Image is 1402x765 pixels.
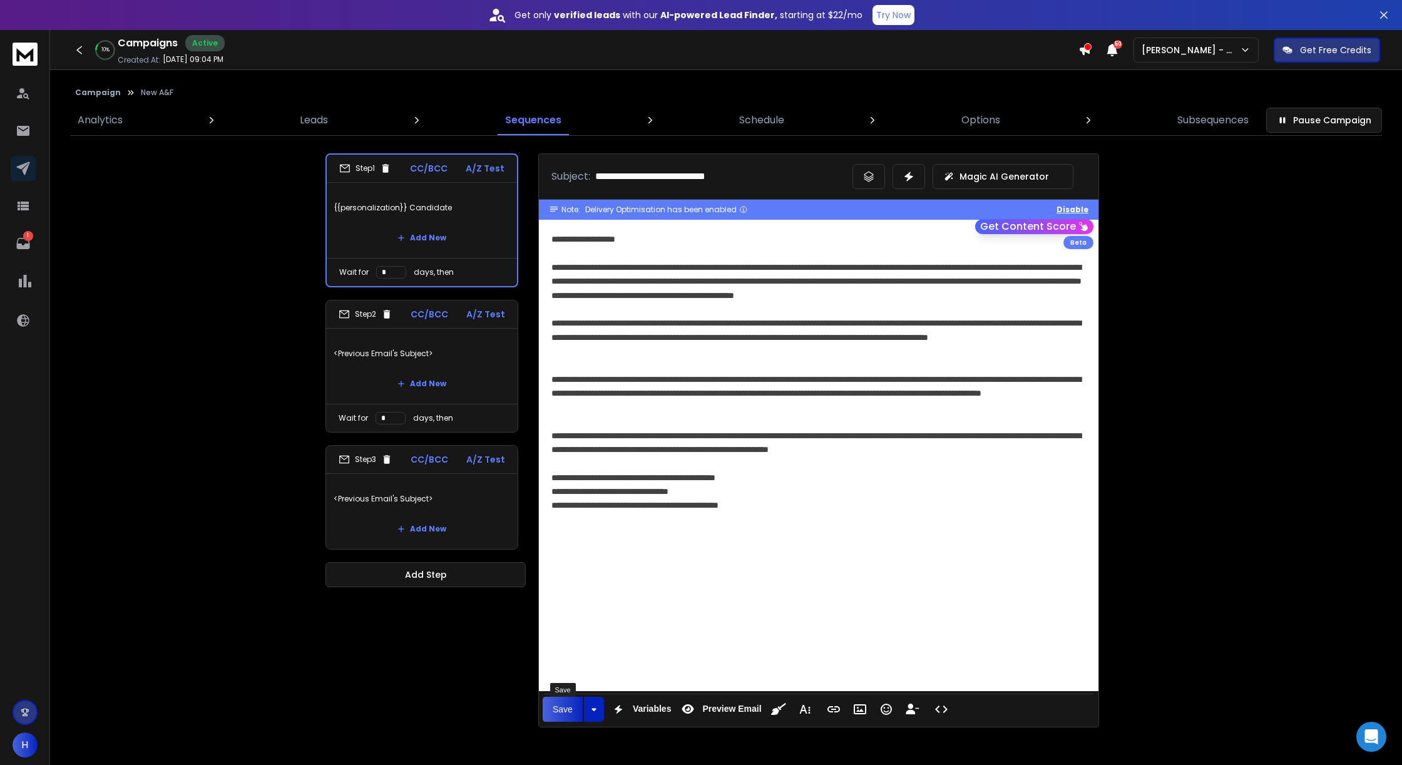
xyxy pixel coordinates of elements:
[13,732,38,757] button: H
[118,55,160,65] p: Created At:
[325,445,518,550] li: Step3CC/BCCA/Z Test<Previous Email's Subject>Add New
[292,105,335,135] a: Leads
[872,5,914,25] button: Try Now
[543,697,583,722] button: Save
[325,300,518,433] li: Step2CC/BCCA/Z Test<Previous Email's Subject>Add NewWait fordays, then
[334,190,509,225] p: {{personalization}} Candidate
[676,697,764,722] button: Preview Email
[75,88,121,98] button: Campaign
[793,697,817,722] button: More Text
[961,113,1000,128] p: Options
[78,113,123,128] p: Analytics
[1057,205,1088,215] button: Disable
[732,105,792,135] a: Schedule
[498,105,569,135] a: Sequences
[13,43,38,66] img: logo
[387,225,456,250] button: Add New
[70,105,130,135] a: Analytics
[975,219,1093,234] button: Get Content Score
[411,453,448,466] p: CC/BCC
[466,162,504,175] p: A/Z Test
[1063,236,1093,249] div: Beta
[767,697,791,722] button: Clean HTML
[551,169,590,184] p: Subject:
[1113,40,1122,49] span: 50
[700,704,764,714] span: Preview Email
[1300,44,1371,56] p: Get Free Credits
[959,170,1049,183] p: Magic AI Generator
[514,9,862,21] p: Get only with our starting at $22/mo
[339,413,368,423] p: Wait for
[606,697,674,722] button: Variables
[339,163,391,174] div: Step 1
[339,454,392,465] div: Step 3
[334,336,510,371] p: <Previous Email's Subject>
[163,54,223,64] p: [DATE] 09:04 PM
[848,697,872,722] button: Insert Image (⌘P)
[585,205,748,215] div: Delivery Optimisation has been enabled
[1177,113,1249,128] p: Subsequences
[101,46,110,54] p: 10 %
[118,36,178,51] h1: Campaigns
[411,308,448,321] p: CC/BCC
[300,113,328,128] p: Leads
[325,562,526,587] button: Add Step
[1266,108,1382,133] button: Pause Campaign
[466,453,505,466] p: A/Z Test
[660,9,777,21] strong: AI-powered Lead Finder,
[141,88,173,98] p: New A&F
[550,683,576,697] div: Save
[387,371,456,396] button: Add New
[334,481,510,516] p: <Previous Email's Subject>
[874,697,898,722] button: Emoticons
[339,267,369,277] p: Wait for
[561,205,580,215] span: Note:
[23,231,33,241] p: 1
[505,113,561,128] p: Sequences
[414,267,454,277] p: days, then
[413,413,453,423] p: days, then
[11,231,36,256] a: 1
[929,697,953,722] button: Code View
[325,153,518,287] li: Step1CC/BCCA/Z Test{{personalization}} CandidateAdd NewWait fordays, then
[1170,105,1256,135] a: Subsequences
[466,308,505,321] p: A/Z Test
[933,164,1073,189] button: Magic AI Generator
[1142,44,1240,56] p: [PERSON_NAME] - MAIN
[901,697,924,722] button: Insert Unsubscribe Link
[739,113,784,128] p: Schedule
[630,704,674,714] span: Variables
[822,697,846,722] button: Insert Link (⌘K)
[554,9,620,21] strong: verified leads
[339,309,392,320] div: Step 2
[1274,38,1380,63] button: Get Free Credits
[954,105,1008,135] a: Options
[876,9,911,21] p: Try Now
[387,516,456,542] button: Add New
[185,35,225,51] div: Active
[410,162,448,175] p: CC/BCC
[1356,722,1386,752] div: Open Intercom Messenger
